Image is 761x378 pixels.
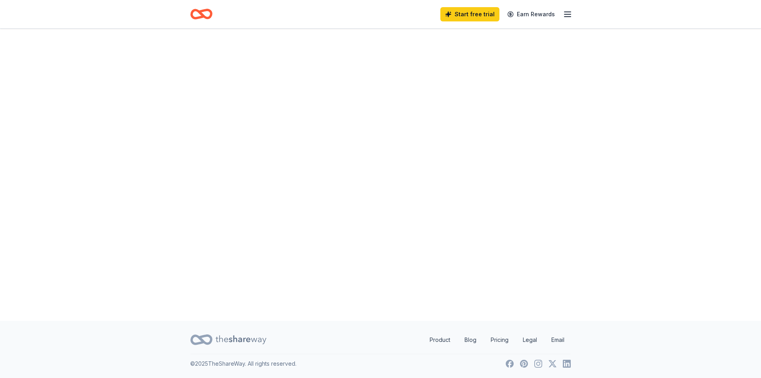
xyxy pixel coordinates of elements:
a: Start free trial [440,7,499,21]
a: Email [545,332,571,348]
a: Earn Rewards [503,7,560,21]
a: Blog [458,332,483,348]
a: Product [423,332,457,348]
p: © 2025 TheShareWay. All rights reserved. [190,359,296,368]
a: Legal [516,332,543,348]
a: Home [190,5,212,23]
nav: quick links [423,332,571,348]
a: Pricing [484,332,515,348]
